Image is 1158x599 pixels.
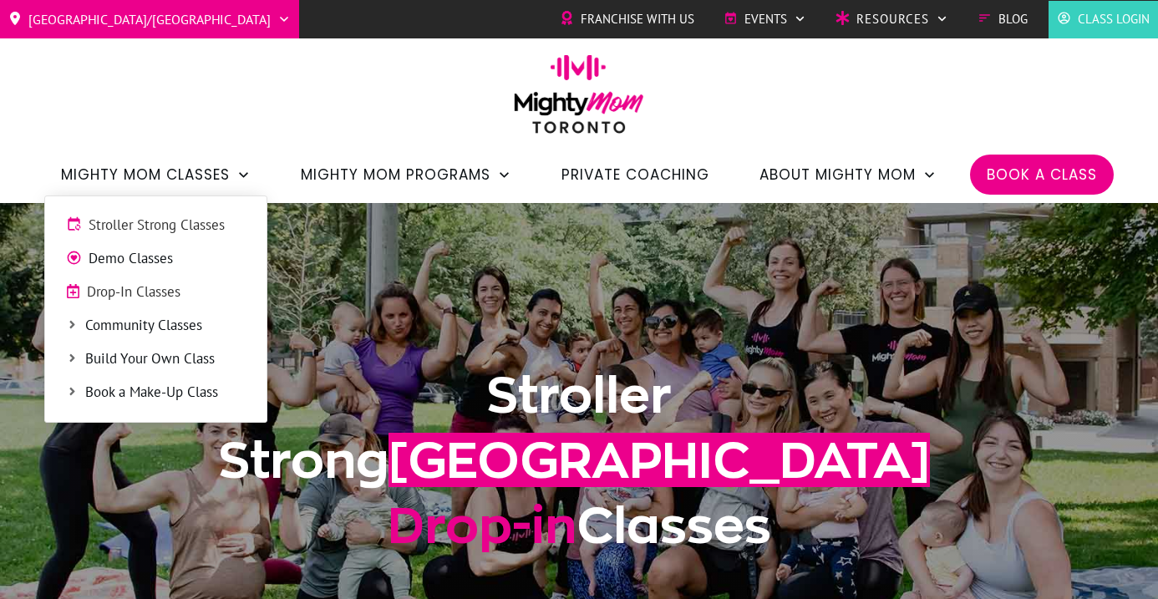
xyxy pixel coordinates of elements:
[61,160,251,189] a: Mighty Mom Classes
[835,7,948,32] a: Resources
[61,160,230,189] span: Mighty Mom Classes
[53,213,258,238] a: Stroller Strong Classes
[978,7,1028,32] a: Blog
[581,7,694,32] span: Franchise with Us
[129,363,1029,578] h1: Stroller Strong Classes
[389,433,930,487] span: [GEOGRAPHIC_DATA]
[8,6,291,33] a: [GEOGRAPHIC_DATA]/[GEOGRAPHIC_DATA]
[53,347,258,372] a: Build Your Own Class
[1057,7,1150,32] a: Class Login
[388,498,576,552] span: Drop-in
[987,160,1097,189] a: Book a Class
[1078,7,1150,32] span: Class Login
[28,6,271,33] span: [GEOGRAPHIC_DATA]/[GEOGRAPHIC_DATA]
[53,380,258,405] a: Book a Make-Up Class
[89,215,246,236] span: Stroller Strong Classes
[998,7,1028,32] span: Blog
[301,160,490,189] span: Mighty Mom Programs
[724,7,806,32] a: Events
[85,315,246,337] span: Community Classes
[85,348,246,370] span: Build Your Own Class
[759,160,916,189] span: About Mighty Mom
[301,160,511,189] a: Mighty Mom Programs
[744,7,787,32] span: Events
[759,160,937,189] a: About Mighty Mom
[53,313,258,338] a: Community Classes
[505,54,653,145] img: mightymom-logo-toronto
[89,248,246,270] span: Demo Classes
[856,7,929,32] span: Resources
[561,160,709,189] a: Private Coaching
[53,246,258,272] a: Demo Classes
[85,382,246,404] span: Book a Make-Up Class
[560,7,694,32] a: Franchise with Us
[87,282,246,303] span: Drop-In Classes
[53,280,258,305] a: Drop-In Classes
